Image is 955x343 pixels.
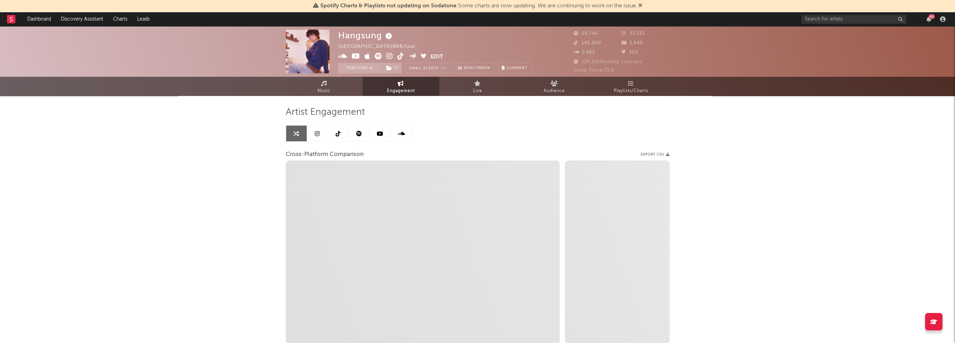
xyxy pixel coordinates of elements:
[286,150,364,159] span: Cross-Platform Comparison
[621,41,643,45] span: 5,940
[439,77,516,96] a: Live
[473,87,482,95] span: Live
[498,63,531,73] button: Summary
[286,108,365,117] span: Artist Engagement
[56,12,108,26] a: Discovery Assistant
[320,3,636,9] span: : Some charts are now updating. We are continuing to work on the issue
[507,66,527,70] span: Summary
[574,68,614,73] span: Jump Score: 75.6
[593,77,670,96] a: Playlists/Charts
[614,87,648,95] span: Playlists/Charts
[338,30,394,41] div: Hangsung
[431,53,443,61] button: Edit
[440,67,447,70] em: On
[382,63,402,73] span: ( 1 )
[574,50,595,55] span: 2,483
[454,63,494,73] a: Benchmark
[928,14,935,19] div: 60
[22,12,56,26] a: Dashboard
[544,87,565,95] span: Audience
[574,60,643,64] span: 134,326 Monthly Listeners
[108,12,132,26] a: Charts
[387,87,415,95] span: Engagement
[318,87,330,95] span: Music
[574,31,598,36] span: 54,746
[641,152,670,157] button: Export CSV
[338,63,382,73] button: Tracking
[574,41,601,45] span: 146,800
[621,50,638,55] span: 303
[801,15,906,24] input: Search for artists
[621,31,645,36] span: 33,332
[516,77,593,96] a: Audience
[405,63,451,73] button: Email AlertsOn
[338,43,423,51] div: [GEOGRAPHIC_DATA] | R&B/Soul
[363,77,439,96] a: Engagement
[638,3,642,9] span: Dismiss
[464,64,491,73] span: Benchmark
[132,12,155,26] a: Leads
[382,63,402,73] button: (1)
[320,3,456,9] span: Spotify Charts & Playlists not updating on Sodatone
[286,77,363,96] a: Music
[926,16,931,22] button: 60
